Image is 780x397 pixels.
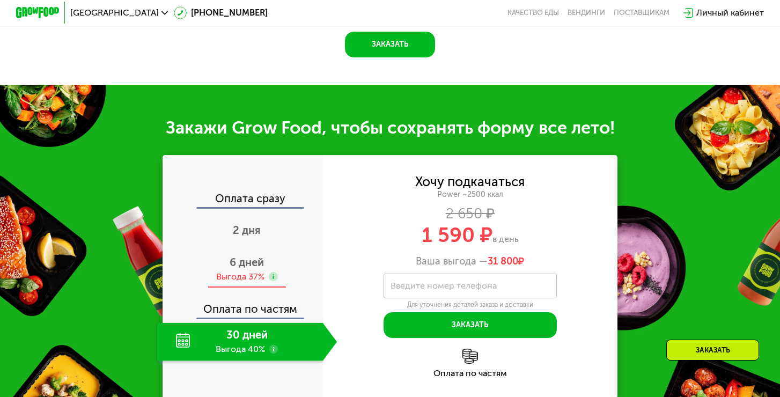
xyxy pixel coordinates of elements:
div: Оплата сразу [164,193,323,207]
div: 2 650 ₽ [323,208,617,219]
a: [PHONE_NUMBER] [174,6,268,19]
img: l6xcnZfty9opOoJh.png [462,349,477,364]
div: Power ~2500 ккал [323,190,617,200]
button: Заказать [384,312,557,338]
label: Введите номер телефона [391,283,497,289]
div: Заказать [666,340,759,361]
div: Оплата по частям [323,369,617,378]
span: 6 дней [230,256,264,269]
span: в день [492,234,519,244]
div: Выгода 37% [216,271,264,283]
div: Хочу подкачаться [415,176,525,188]
span: 1 590 ₽ [422,223,492,247]
div: Личный кабинет [696,6,764,19]
div: Оплата по частям [164,292,323,317]
button: Заказать [345,32,435,57]
span: 31 800 [488,255,518,267]
div: поставщикам [614,9,669,17]
span: [GEOGRAPHIC_DATA] [70,9,159,17]
a: Вендинги [568,9,605,17]
a: Качество еды [507,9,559,17]
div: Для уточнения деталей заказа и доставки [384,301,557,310]
div: Ваша выгода — [323,255,617,267]
span: ₽ [488,255,524,267]
span: 2 дня [233,224,261,237]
